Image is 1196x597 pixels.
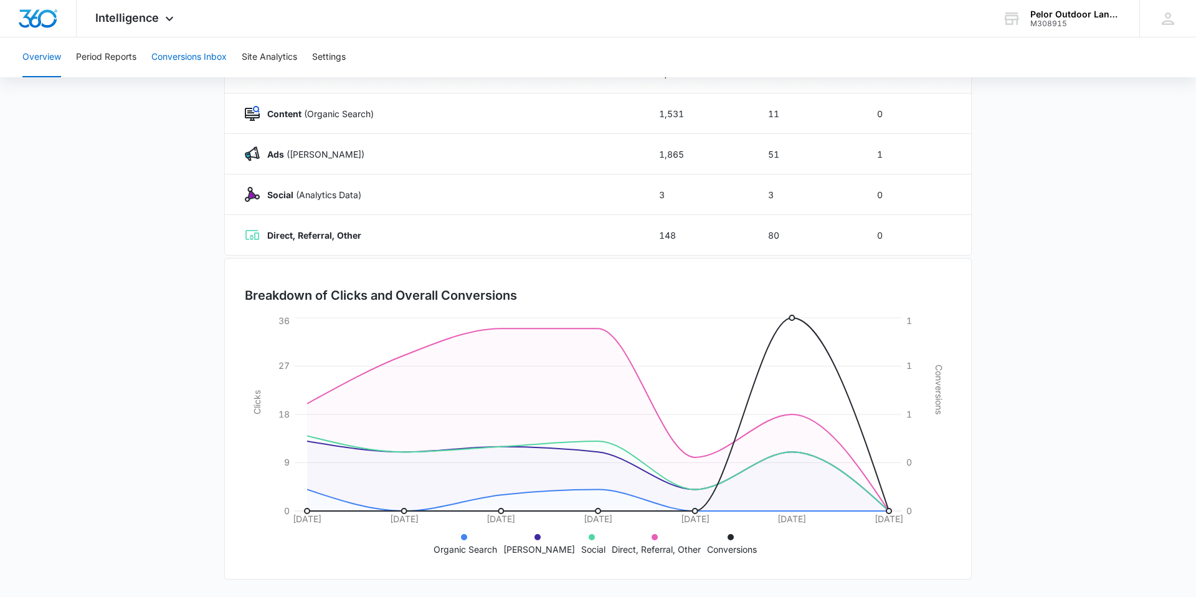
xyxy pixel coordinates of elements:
tspan: 1 [906,315,912,326]
p: Direct, Referral, Other [612,543,701,556]
strong: Social [267,189,293,200]
tspan: 27 [278,360,290,371]
span: Intelligence [95,11,159,24]
p: (Organic Search) [260,107,374,120]
h3: Breakdown of Clicks and Overall Conversions [245,286,517,305]
tspan: [DATE] [777,513,806,524]
button: Settings [312,37,346,77]
td: 3 [644,174,753,215]
tspan: 9 [284,457,290,467]
p: [PERSON_NAME] [503,543,575,556]
tspan: 0 [284,505,290,516]
tspan: [DATE] [390,513,419,524]
p: (Analytics Data) [260,188,361,201]
strong: Direct, Referral, Other [267,230,361,241]
td: 11 [753,93,862,134]
td: 0 [862,93,971,134]
strong: Content [267,108,301,119]
button: Site Analytics [242,37,297,77]
p: ([PERSON_NAME]) [260,148,364,161]
tspan: 0 [906,457,912,467]
tspan: 1 [906,360,912,371]
button: Period Reports [76,37,136,77]
img: Social [245,187,260,202]
tspan: [DATE] [486,513,515,524]
img: Content [245,106,260,121]
tspan: [DATE] [584,513,612,524]
td: 51 [753,134,862,174]
p: Social [581,543,605,556]
img: Ads [245,146,260,161]
tspan: 0 [906,505,912,516]
tspan: 36 [278,315,290,326]
tspan: 18 [278,409,290,419]
td: 80 [753,215,862,256]
p: Conversions [707,543,757,556]
td: 3 [753,174,862,215]
tspan: Conversions [934,365,944,414]
tspan: Clicks [252,390,262,414]
td: 0 [862,215,971,256]
td: 148 [644,215,753,256]
td: 0 [862,174,971,215]
div: account name [1030,9,1121,19]
td: 1,531 [644,93,753,134]
p: Organic Search [434,543,497,556]
tspan: [DATE] [293,513,321,524]
tspan: [DATE] [681,513,710,524]
td: 1,865 [644,134,753,174]
div: account id [1030,19,1121,28]
tspan: 1 [906,409,912,419]
td: 1 [862,134,971,174]
button: Conversions Inbox [151,37,227,77]
button: Overview [22,37,61,77]
tspan: [DATE] [875,513,903,524]
strong: Ads [267,149,284,160]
